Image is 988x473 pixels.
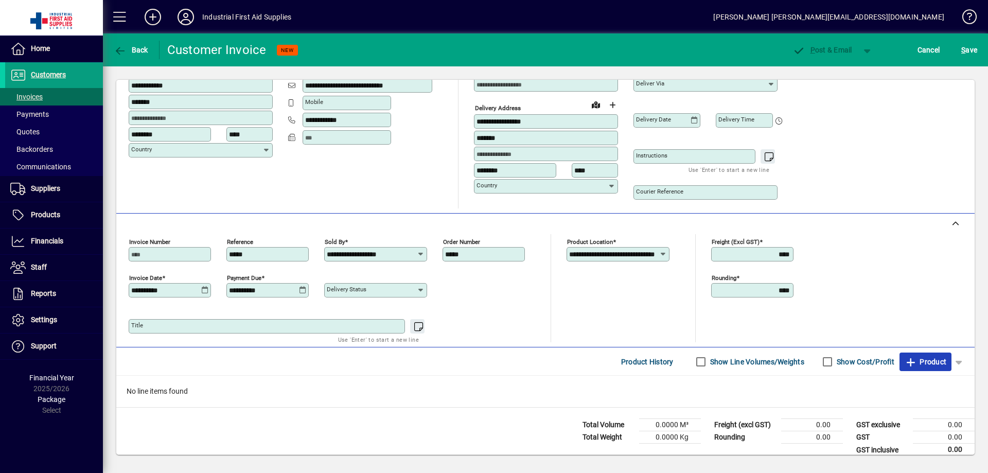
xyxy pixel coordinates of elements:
span: P [810,46,815,54]
span: Package [38,395,65,404]
a: View on map [588,96,604,113]
a: Backorders [5,141,103,158]
button: Product [899,353,951,371]
button: Post & Email [787,41,857,59]
mat-label: Sold by [325,238,345,246]
td: Total Weight [577,431,639,444]
td: GST inclusive [851,444,913,457]
button: Save [959,41,980,59]
mat-label: Reference [227,238,253,246]
span: Backorders [10,145,53,153]
span: Back [114,46,148,54]
a: Financials [5,229,103,254]
td: 0.0000 M³ [639,419,701,431]
div: No line items found [116,376,975,407]
a: Knowledge Base [955,2,975,36]
td: 0.00 [781,419,843,431]
a: Support [5,334,103,359]
a: Staff [5,255,103,281]
span: Products [31,211,60,219]
span: Customers [31,71,66,79]
span: Financial Year [29,374,74,382]
td: 0.00 [913,419,975,431]
a: Products [5,202,103,228]
mat-label: Courier Reference [636,188,683,195]
span: NEW [281,47,294,54]
span: Product [905,354,946,370]
a: Suppliers [5,176,103,202]
mat-label: Rounding [712,274,736,282]
a: Settings [5,307,103,333]
td: Total Volume [577,419,639,431]
a: Invoices [5,88,103,106]
span: ost & Email [792,46,852,54]
button: Product History [617,353,678,371]
td: 0.00 [781,431,843,444]
mat-label: Title [131,322,143,329]
mat-label: Product location [567,238,613,246]
mat-label: Freight (excl GST) [712,238,760,246]
mat-label: Country [477,182,497,189]
span: Product History [621,354,674,370]
button: Choose address [604,97,621,113]
app-page-header-button: Back [103,41,160,59]
label: Show Cost/Profit [835,357,894,367]
td: 0.00 [913,431,975,444]
span: Suppliers [31,184,60,192]
span: Settings [31,316,57,324]
label: Show Line Volumes/Weights [708,357,804,367]
a: Home [5,36,103,62]
mat-label: Delivery date [636,116,671,123]
mat-label: Instructions [636,152,667,159]
button: Back [111,41,151,59]
span: Reports [31,289,56,297]
span: S [961,46,965,54]
span: Support [31,342,57,350]
span: Communications [10,163,71,171]
td: GST [851,431,913,444]
td: Freight (excl GST) [709,419,781,431]
div: Customer Invoice [167,42,267,58]
span: Cancel [918,42,940,58]
a: Payments [5,106,103,123]
div: Industrial First Aid Supplies [202,9,291,25]
mat-label: Deliver via [636,80,664,87]
td: 0.0000 Kg [639,431,701,444]
span: Staff [31,263,47,271]
button: Profile [169,8,202,26]
mat-label: Order number [443,238,480,246]
mat-label: Invoice date [129,274,162,282]
span: Financials [31,237,63,245]
a: Communications [5,158,103,176]
span: Payments [10,110,49,118]
span: Quotes [10,128,40,136]
a: Quotes [5,123,103,141]
mat-hint: Use 'Enter' to start a new line [689,164,769,176]
span: Invoices [10,93,43,101]
mat-label: Mobile [305,98,323,106]
td: 0.00 [913,444,975,457]
mat-label: Country [131,146,152,153]
mat-label: Invoice number [129,238,170,246]
a: Reports [5,281,103,307]
button: Add [136,8,169,26]
div: [PERSON_NAME] [PERSON_NAME][EMAIL_ADDRESS][DOMAIN_NAME] [713,9,944,25]
td: GST exclusive [851,419,913,431]
td: Rounding [709,431,781,444]
mat-label: Delivery time [718,116,754,123]
mat-label: Payment due [227,274,261,282]
mat-label: Delivery status [327,286,366,293]
button: Cancel [915,41,943,59]
span: Home [31,44,50,52]
mat-hint: Use 'Enter' to start a new line [338,334,419,345]
span: ave [961,42,977,58]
